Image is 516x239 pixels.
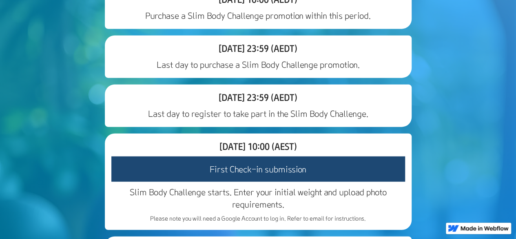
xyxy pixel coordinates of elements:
span: [DATE] 23:59 (AEDT) [219,92,297,103]
h3: First Check-in submission [111,156,405,182]
h3: Last day to register to take part in the Slim Body Challenge. [111,107,405,120]
span: [DATE] 23:59 (AEDT) [219,42,297,54]
h3: Last day to purchase a Slim Body Challenge promotion. [111,58,405,71]
h3: Purchase a Slim Body Challenge promotion within this period. [111,9,405,22]
p: Please note you will need a Google Account to log in. Refer to email for instructions. [111,214,405,223]
span: [DATE] 10:00 (AEST) [219,141,297,152]
img: Made in Webflow [461,226,509,231]
h3: Slim Body Challenge starts. Enter your initial weight and upload photo requirements. [111,186,405,210]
